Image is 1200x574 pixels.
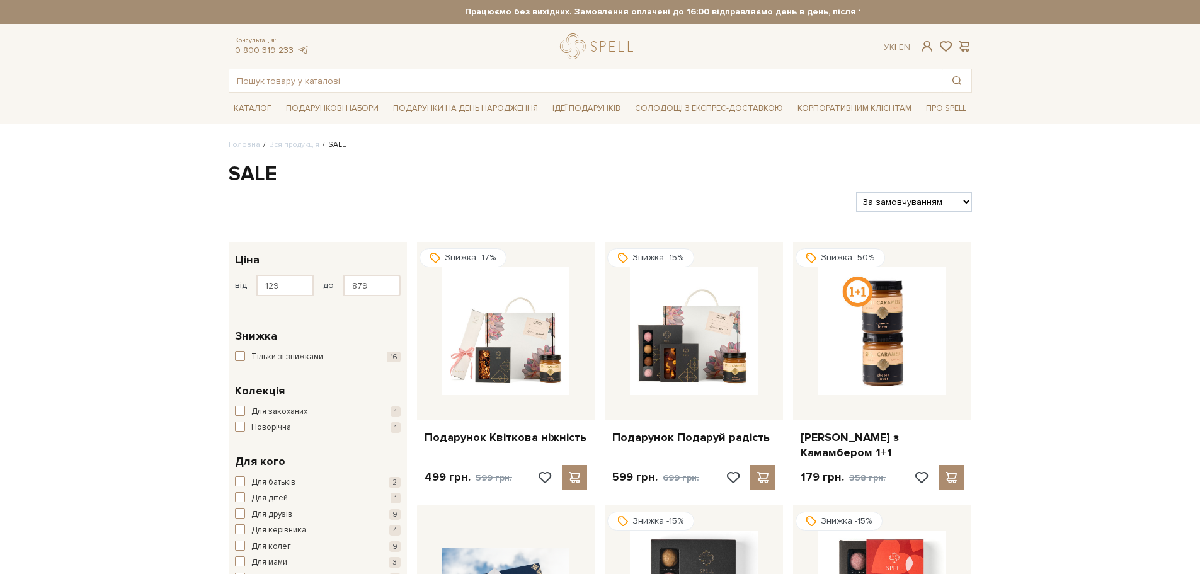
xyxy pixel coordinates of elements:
span: від [235,280,247,291]
div: Ук [884,42,910,53]
span: 3 [389,557,401,568]
span: Для батьків [251,476,295,489]
div: Знижка -17% [420,248,506,267]
li: SALE [319,139,346,151]
button: Для мами 3 [235,556,401,569]
img: Карамель з Камамбером 1+1 [818,267,946,395]
span: Подарунки на День народження [388,99,543,118]
button: Для батьків 2 [235,476,401,489]
span: 1 [391,493,401,503]
span: Каталог [229,99,277,118]
div: Знижка -15% [796,512,883,531]
button: Для керівника 4 [235,524,401,537]
a: 0 800 319 233 [235,45,294,55]
span: 1 [391,406,401,417]
span: Консультація: [235,37,309,45]
a: Вся продукція [269,140,319,149]
span: 9 [389,509,401,520]
span: Для дітей [251,492,288,505]
div: Знижка -15% [607,512,694,531]
a: telegram [297,45,309,55]
p: 179 грн. [801,470,886,485]
p: 499 грн. [425,470,512,485]
span: Подарункові набори [281,99,384,118]
a: Подарунок Квіткова ніжність [425,430,588,445]
div: Знижка -15% [607,248,694,267]
span: Ідеї подарунків [547,99,626,118]
button: Для друзів 9 [235,508,401,521]
span: 358 грн. [849,473,886,483]
p: 599 грн. [612,470,699,485]
input: Ціна [256,275,314,296]
span: | [894,42,896,52]
span: Новорічна [251,422,291,434]
span: до [323,280,334,291]
a: En [899,42,910,52]
span: 599 грн. [476,473,512,483]
input: Ціна [343,275,401,296]
span: 699 грн. [663,473,699,483]
button: Для колег 9 [235,541,401,553]
div: Знижка -50% [796,248,885,267]
strong: Працюємо без вихідних. Замовлення оплачені до 16:00 відправляємо день в день, після 16:00 - насту... [340,6,1083,18]
span: Колекція [235,382,285,399]
button: Тільки зі знижками 16 [235,351,401,364]
span: 1 [391,422,401,433]
button: Пошук товару у каталозі [942,69,971,92]
input: Пошук товару у каталозі [229,69,942,92]
a: Солодощі з експрес-доставкою [630,98,788,119]
span: 4 [389,525,401,536]
span: 16 [387,352,401,362]
a: Корпоративним клієнтам [792,98,917,119]
button: Новорічна 1 [235,422,401,434]
span: Для керівника [251,524,306,537]
span: Для кого [235,453,285,470]
span: Про Spell [921,99,971,118]
a: Головна [229,140,260,149]
a: Подарунок Подаруй радість [612,430,775,445]
span: Тільки зі знижками [251,351,323,364]
span: Для колег [251,541,291,553]
span: 2 [389,477,401,488]
span: Ціна [235,251,260,268]
a: [PERSON_NAME] з Камамбером 1+1 [801,430,964,460]
a: logo [560,33,639,59]
span: Знижка [235,328,277,345]
span: Для друзів [251,508,292,521]
h1: SALE [229,161,972,188]
span: Для закоханих [251,406,307,418]
span: Для мами [251,556,287,569]
button: Для закоханих 1 [235,406,401,418]
button: Для дітей 1 [235,492,401,505]
span: 9 [389,541,401,552]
